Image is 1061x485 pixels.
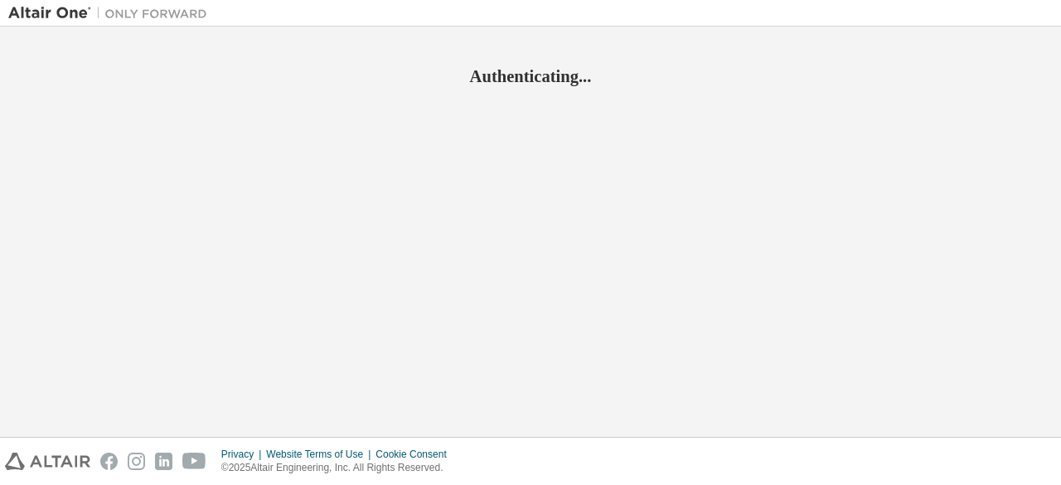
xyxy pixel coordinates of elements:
p: © 2025 Altair Engineering, Inc. All Rights Reserved. [221,461,457,475]
div: Privacy [221,448,266,461]
img: facebook.svg [100,453,118,470]
img: Altair One [8,5,216,22]
img: linkedin.svg [155,453,172,470]
img: instagram.svg [128,453,145,470]
div: Cookie Consent [375,448,456,461]
div: Website Terms of Use [266,448,375,461]
img: youtube.svg [182,453,206,470]
img: altair_logo.svg [5,453,90,470]
h2: Authenticating... [8,65,1053,87]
